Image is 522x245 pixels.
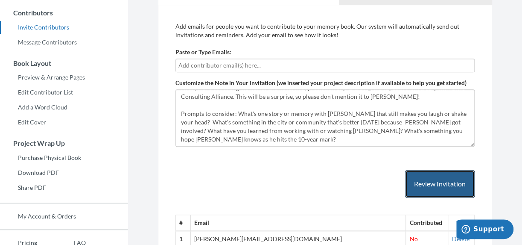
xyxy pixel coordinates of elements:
[0,59,128,67] h3: Book Layout
[409,235,417,242] span: No
[0,139,128,147] h3: Project Wrap Up
[406,215,448,231] th: Contributed
[175,22,475,39] p: Add emails for people you want to contribute to your memory book. Our system will automatically s...
[175,48,231,56] label: Paste or Type Emails:
[176,215,191,231] th: #
[405,170,475,198] button: Review Invitation
[452,235,469,242] a: Delete
[0,9,128,17] h3: Contributors
[191,215,406,231] th: Email
[175,79,467,87] label: Customize the Note in Your Invitation (we inserted your project description if available to help ...
[456,219,513,241] iframe: Opens a widget where you can chat to one of our agents
[175,89,475,147] textarea: Hi all, we're collecting memories and notes in appreciation of [PERSON_NAME] 10th anniversary wit...
[178,61,472,70] input: Add contributor email(s) here...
